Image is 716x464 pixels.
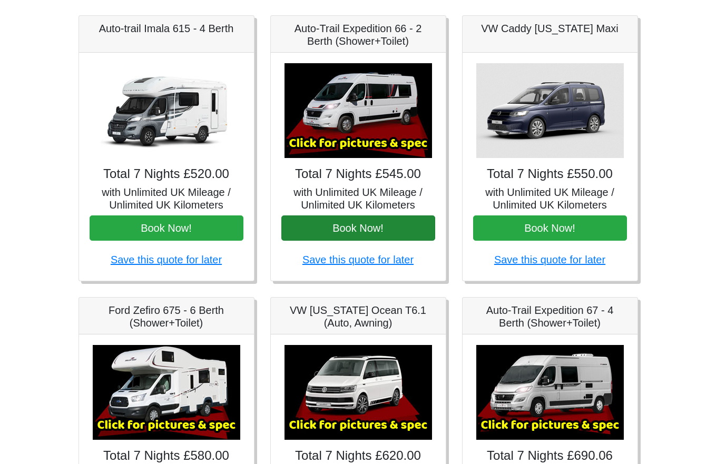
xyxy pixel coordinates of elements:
button: Book Now! [281,215,435,241]
img: Auto-Trail Expedition 67 - 4 Berth (Shower+Toilet) [476,345,624,440]
h5: Ford Zefiro 675 - 6 Berth (Shower+Toilet) [90,304,243,329]
a: Save this quote for later [494,254,605,265]
button: Book Now! [473,215,627,241]
a: Save this quote for later [111,254,222,265]
h5: Auto-Trail Expedition 67 - 4 Berth (Shower+Toilet) [473,304,627,329]
h5: Auto-Trail Expedition 66 - 2 Berth (Shower+Toilet) [281,22,435,47]
img: Auto-Trail Expedition 66 - 2 Berth (Shower+Toilet) [285,63,432,158]
h5: with Unlimited UK Mileage / Unlimited UK Kilometers [281,186,435,211]
h4: Total 7 Nights £580.00 [90,448,243,463]
h4: Total 7 Nights £520.00 [90,166,243,182]
h5: VW Caddy [US_STATE] Maxi [473,22,627,35]
img: Auto-trail Imala 615 - 4 Berth [93,63,240,158]
h4: Total 7 Nights £550.00 [473,166,627,182]
button: Book Now! [90,215,243,241]
h4: Total 7 Nights £545.00 [281,166,435,182]
img: Ford Zefiro 675 - 6 Berth (Shower+Toilet) [93,345,240,440]
h5: Auto-trail Imala 615 - 4 Berth [90,22,243,35]
h4: Total 7 Nights £620.00 [281,448,435,463]
img: VW California Ocean T6.1 (Auto, Awning) [285,345,432,440]
a: Save this quote for later [302,254,414,265]
h4: Total 7 Nights £690.06 [473,448,627,463]
img: VW Caddy California Maxi [476,63,624,158]
h5: with Unlimited UK Mileage / Unlimited UK Kilometers [473,186,627,211]
h5: with Unlimited UK Mileage / Unlimited UK Kilometers [90,186,243,211]
h5: VW [US_STATE] Ocean T6.1 (Auto, Awning) [281,304,435,329]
